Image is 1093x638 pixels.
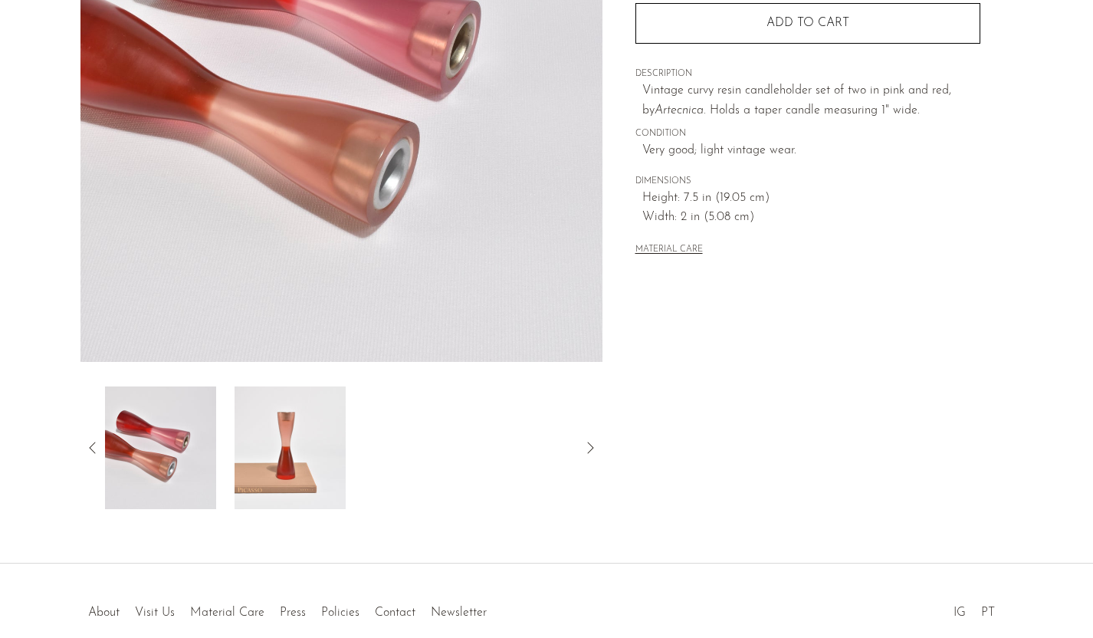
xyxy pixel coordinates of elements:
[946,594,1003,623] ul: Social Medias
[642,189,980,209] span: Height: 7.5 in (19.05 cm)
[635,3,980,43] button: Add to cart
[105,386,216,509] img: Pink and Red Resin Candleholder Set
[642,208,980,228] span: Width: 2 in (5.08 cm)
[635,245,703,256] button: MATERIAL CARE
[635,67,980,81] span: DESCRIPTION
[710,104,920,117] span: Holds a taper candle measuring 1" wide.
[321,607,359,619] a: Policies
[80,594,494,623] ul: Quick links
[190,607,264,619] a: Material Care
[135,607,175,619] a: Visit Us
[766,17,849,29] span: Add to cart
[981,607,995,619] a: PT
[635,175,980,189] span: DIMENSIONS
[954,607,966,619] a: IG
[642,84,951,117] span: Vintage curvy resin candleholder set of two in pink and red, by
[655,104,710,117] em: Artecnica.
[280,607,306,619] a: Press
[235,386,346,509] img: Pink and Red Resin Candleholder Set
[375,607,415,619] a: Contact
[635,127,980,141] span: CONDITION
[642,141,980,161] span: Very good; light vintage wear.
[88,607,120,619] a: About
